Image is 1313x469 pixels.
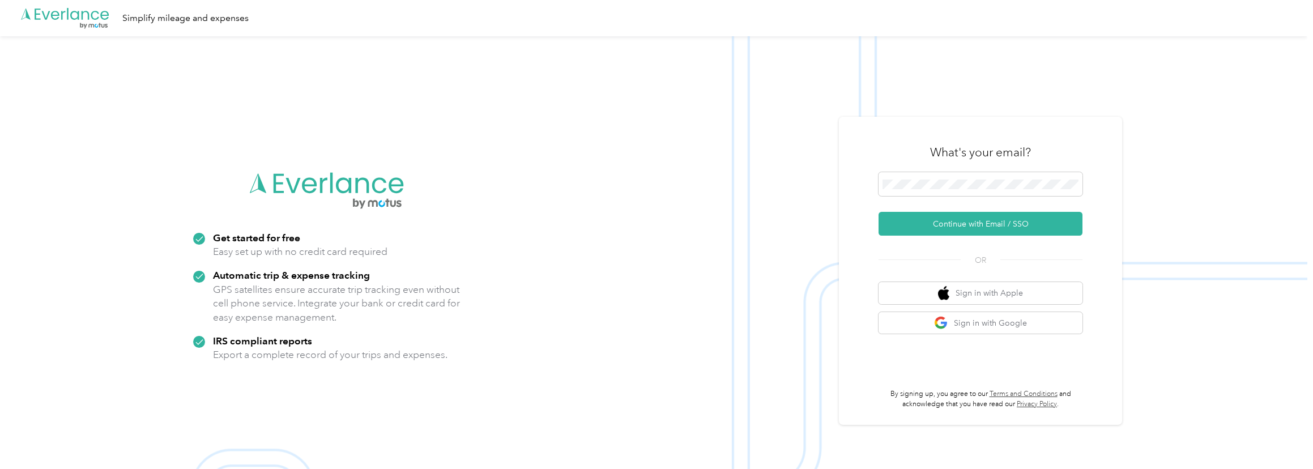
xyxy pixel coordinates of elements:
[879,212,1082,236] button: Continue with Email / SSO
[930,144,1031,160] h3: What's your email?
[213,335,312,347] strong: IRS compliant reports
[213,348,447,362] p: Export a complete record of your trips and expenses.
[122,11,249,25] div: Simplify mileage and expenses
[213,269,370,281] strong: Automatic trip & expense tracking
[990,390,1058,398] a: Terms and Conditions
[213,245,387,259] p: Easy set up with no credit card required
[879,312,1082,334] button: google logoSign in with Google
[879,389,1082,409] p: By signing up, you agree to our and acknowledge that you have read our .
[961,254,1000,266] span: OR
[934,316,948,330] img: google logo
[213,232,300,244] strong: Get started for free
[879,282,1082,304] button: apple logoSign in with Apple
[213,283,461,325] p: GPS satellites ensure accurate trip tracking even without cell phone service. Integrate your bank...
[1017,400,1057,408] a: Privacy Policy
[938,286,949,300] img: apple logo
